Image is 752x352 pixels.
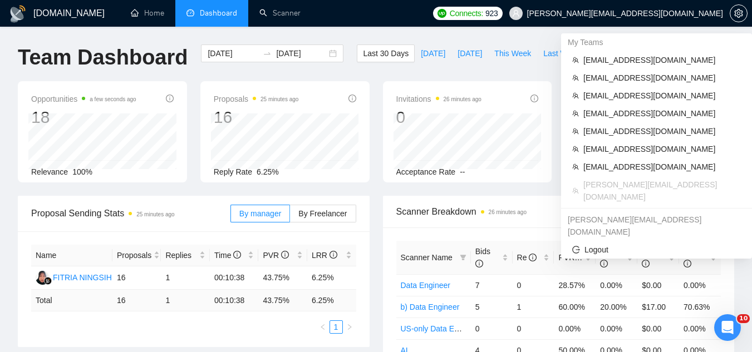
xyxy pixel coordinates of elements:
[475,260,483,267] span: info-circle
[348,95,356,102] span: info-circle
[161,290,210,311] td: 1
[165,249,197,261] span: Replies
[307,290,356,311] td: 6.25 %
[475,247,490,268] span: Bids
[401,303,460,311] a: b) Data Engineer
[90,96,136,102] time: a few seconds ago
[572,244,741,256] span: Logout
[513,296,554,318] td: 1
[298,209,347,218] span: By Freelancer
[737,314,750,323] span: 10
[186,9,194,17] span: dashboard
[44,277,52,285] img: gigradar-bm.png
[239,209,281,218] span: By manager
[263,49,272,58] span: to
[458,249,469,266] span: filter
[714,314,741,341] iframe: Intercom live chat
[485,7,498,19] span: 923
[679,296,721,318] td: 70.63%
[583,90,741,102] span: [EMAIL_ADDRESS][DOMAIN_NAME]
[357,44,415,62] button: Last 30 Days
[583,107,741,120] span: [EMAIL_ADDRESS][DOMAIN_NAME]
[471,274,513,296] td: 7
[471,296,513,318] td: 5
[642,260,650,267] span: info-circle
[458,47,482,60] span: [DATE]
[583,54,741,66] span: [EMAIL_ADDRESS][DOMAIN_NAME]
[263,251,289,260] span: PVR
[637,296,679,318] td: $17.00
[684,260,691,267] span: info-circle
[210,266,259,290] td: 00:10:38
[396,167,456,176] span: Acceptance Rate
[330,320,343,334] li: 1
[471,318,513,339] td: 0
[583,161,741,173] span: [EMAIL_ADDRESS][DOMAIN_NAME]
[208,47,258,60] input: Start date
[263,49,272,58] span: swap-right
[596,318,637,339] td: 0.00%
[583,143,741,155] span: [EMAIL_ADDRESS][DOMAIN_NAME]
[316,320,330,334] button: left
[572,128,579,135] span: team
[166,95,174,102] span: info-circle
[679,274,721,296] td: 0.00%
[396,205,721,219] span: Scanner Breakdown
[36,272,112,281] a: FNFITRIA NINGSIH
[583,179,741,203] span: [PERSON_NAME][EMAIL_ADDRESS][DOMAIN_NAME]
[312,251,337,260] span: LRR
[31,107,136,128] div: 18
[214,251,241,260] span: Time
[494,47,531,60] span: This Week
[730,9,747,18] span: setting
[401,324,480,333] a: US-only Data Engineer
[488,44,537,62] button: This Week
[258,266,307,290] td: 43.75%
[53,271,112,284] div: FITRIA NINGSIH
[572,110,579,117] span: team
[596,274,637,296] td: 0.00%
[460,254,466,261] span: filter
[730,4,748,22] button: setting
[561,33,752,51] div: My Teams
[136,211,174,217] time: 25 minutes ago
[112,266,161,290] td: 16
[637,274,679,296] td: $0.00
[460,167,465,176] span: --
[9,5,27,23] img: logo
[451,44,488,62] button: [DATE]
[257,167,279,176] span: 6.25%
[31,167,68,176] span: Relevance
[572,187,579,194] span: team
[31,206,230,220] span: Proposal Sending Stats
[214,167,252,176] span: Reply Rate
[438,9,446,18] img: upwork-logo.png
[572,75,579,81] span: team
[513,318,554,339] td: 0
[554,274,596,296] td: 28.57%
[583,125,741,137] span: [EMAIL_ADDRESS][DOMAIN_NAME]
[259,8,301,18] a: searchScanner
[36,271,50,285] img: FN
[112,245,161,266] th: Proposals
[117,249,151,261] span: Proposals
[316,320,330,334] li: Previous Page
[161,245,210,266] th: Replies
[258,290,307,311] td: 43.75 %
[529,254,537,261] span: info-circle
[543,47,580,60] span: Last Week
[307,266,356,290] td: 6.25%
[600,247,616,268] span: LRR
[513,274,554,296] td: 0
[642,247,658,268] span: CPR
[679,318,721,339] td: 0.00%
[112,290,161,311] td: 16
[281,251,289,259] span: info-circle
[261,96,298,102] time: 25 minutes ago
[558,253,584,262] span: PVR
[450,7,483,19] span: Connects:
[537,44,586,62] button: Last Week
[554,296,596,318] td: 60.00%
[214,107,299,128] div: 16
[31,290,112,311] td: Total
